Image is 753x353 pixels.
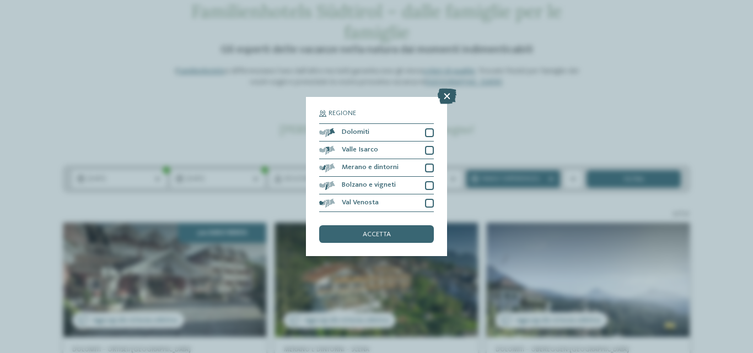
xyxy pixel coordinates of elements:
[342,182,396,189] span: Bolzano e vigneti
[342,164,399,171] span: Merano e dintorni
[342,199,379,207] span: Val Venosta
[342,129,369,136] span: Dolomiti
[329,110,356,117] span: Regione
[342,146,378,154] span: Valle Isarco
[363,231,391,238] span: accetta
